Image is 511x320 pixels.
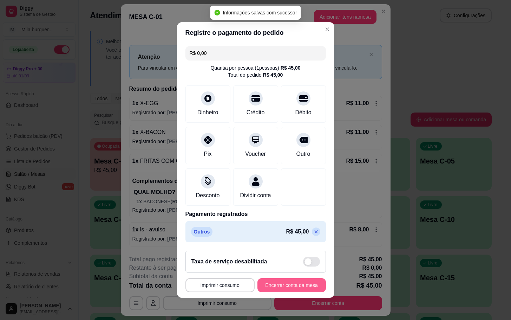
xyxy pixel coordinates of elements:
span: Informações salvas com sucesso! [223,10,296,15]
h2: Taxa de serviço desabilitada [191,257,267,266]
div: Outro [296,150,310,158]
button: Imprimir consumo [185,278,255,292]
div: Desconto [196,191,220,200]
div: Crédito [247,108,265,117]
input: Ex.: hambúrguer de cordeiro [190,46,322,60]
div: R$ 45,00 [281,64,301,71]
div: Débito [295,108,311,117]
div: Voucher [245,150,266,158]
div: Quantia por pessoa ( 1 pessoas) [210,64,300,71]
button: Close [322,24,333,35]
p: Outros [191,227,213,237]
p: R$ 45,00 [286,228,309,236]
div: R$ 45,00 [263,71,283,78]
div: Dinheiro [197,108,218,117]
p: Pagamento registrados [185,210,326,218]
header: Registre o pagamento do pedido [177,22,334,43]
div: Dividir conta [240,191,271,200]
div: Total do pedido [228,71,283,78]
div: Pix [204,150,211,158]
span: check-circle [214,10,220,15]
button: Encerrar conta da mesa [257,278,326,292]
